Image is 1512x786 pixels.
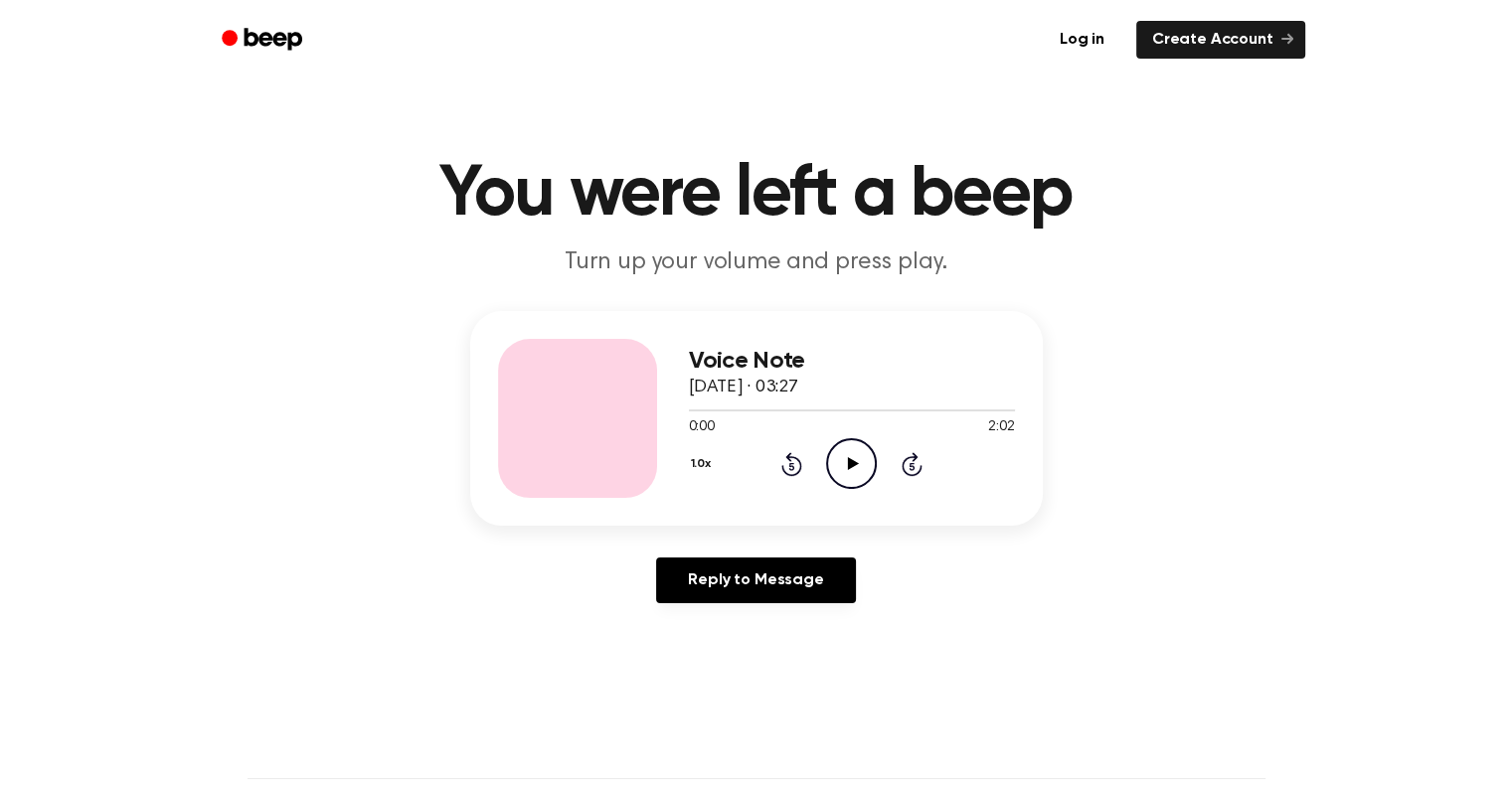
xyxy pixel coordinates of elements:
a: Reply to Message [656,557,855,603]
button: 1.0x [689,447,719,481]
a: Log in [1040,17,1124,63]
span: 0:00 [689,417,715,438]
a: Beep [208,21,320,60]
a: Create Account [1136,21,1305,59]
h1: You were left a beep [248,159,1265,231]
span: [DATE] · 03:27 [689,379,798,396]
h3: Voice Note [689,348,1015,375]
p: Turn up your volume and press play. [375,246,1138,279]
span: 2:02 [988,417,1014,438]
